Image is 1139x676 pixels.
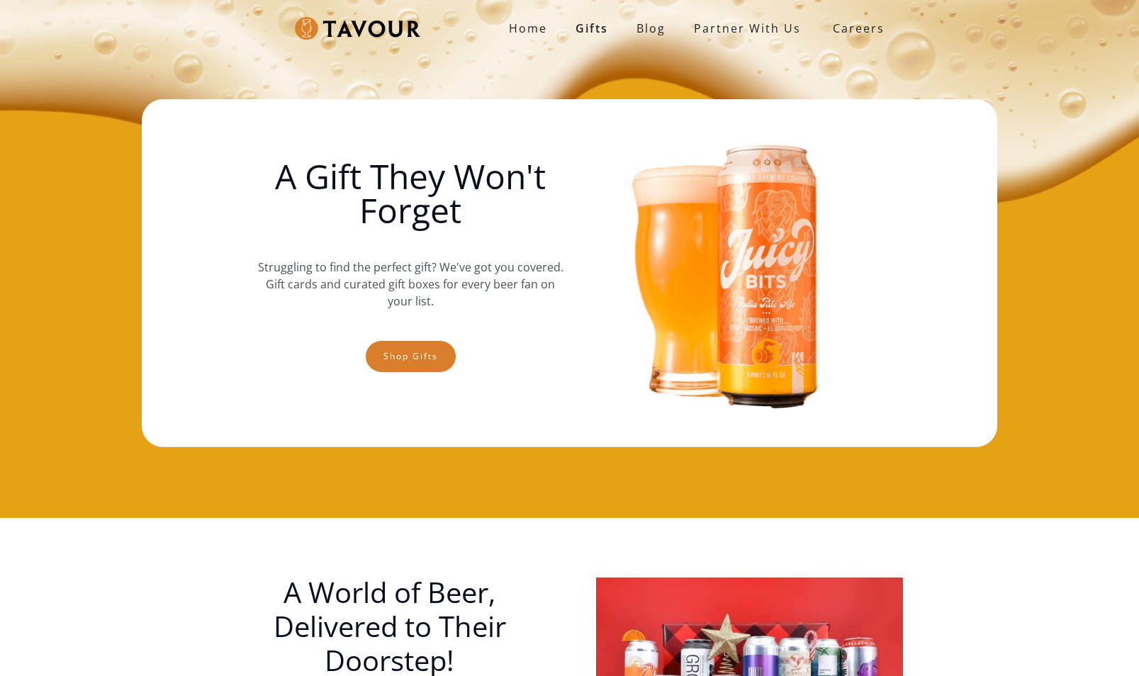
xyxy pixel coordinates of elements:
a: Gifts [561,14,622,43]
a: Shop gifts [366,341,456,372]
a: Careers [815,9,895,48]
strong: Home [509,21,547,36]
a: Home [495,14,561,43]
a: partner with us [680,14,815,43]
a: Blog [622,14,680,43]
h1: A Gift They Won't Forget [257,159,563,227]
p: Struggling to find the perfect gift? We've got you covered. Gift cards and curated gift boxes for... [257,244,563,324]
strong: Careers [833,14,885,43]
